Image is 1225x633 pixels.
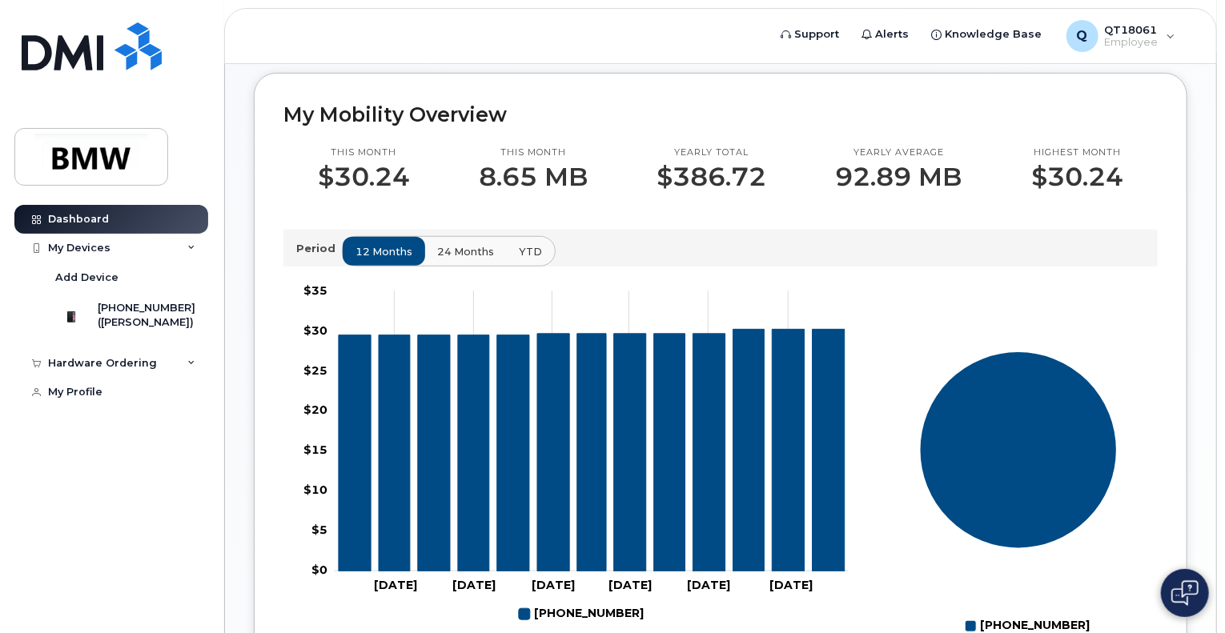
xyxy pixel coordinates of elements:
tspan: [DATE] [452,578,496,592]
tspan: $20 [303,403,327,418]
span: Knowledge Base [946,26,1042,42]
tspan: [DATE] [608,578,652,592]
p: $386.72 [657,162,767,191]
p: This month [318,146,410,159]
p: 8.65 MB [479,162,588,191]
p: Yearly average [836,146,962,159]
p: $30.24 [318,162,410,191]
tspan: $25 [303,363,327,378]
span: Alerts [876,26,910,42]
span: Q [1077,26,1088,46]
tspan: $10 [303,483,327,498]
tspan: [DATE] [687,578,730,592]
g: Legend [519,601,644,627]
a: Knowledge Base [921,18,1054,50]
tspan: $35 [303,283,327,298]
tspan: $5 [311,523,327,538]
div: QT18061 [1055,20,1187,52]
a: Alerts [851,18,921,50]
p: $30.24 [1031,162,1123,191]
p: Highest month [1031,146,1123,159]
span: Employee [1105,36,1159,49]
span: Support [795,26,840,42]
a: Support [770,18,851,50]
span: 24 months [437,244,494,259]
tspan: [DATE] [374,578,417,592]
g: Series [920,351,1117,548]
p: Yearly total [657,146,767,159]
tspan: $15 [303,443,327,458]
g: 201-790-3984 [519,601,644,627]
p: 92.89 MB [836,162,962,191]
h2: My Mobility Overview [283,102,1158,126]
g: 201-790-3984 [339,330,845,571]
tspan: $0 [311,563,327,578]
span: QT18061 [1105,23,1159,36]
img: Open chat [1171,580,1199,606]
tspan: [DATE] [769,578,813,592]
p: This month [479,146,588,159]
p: Period [296,241,342,256]
tspan: $30 [303,323,327,338]
g: Chart [303,283,849,627]
tspan: [DATE] [532,578,575,592]
span: YTD [519,244,542,259]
